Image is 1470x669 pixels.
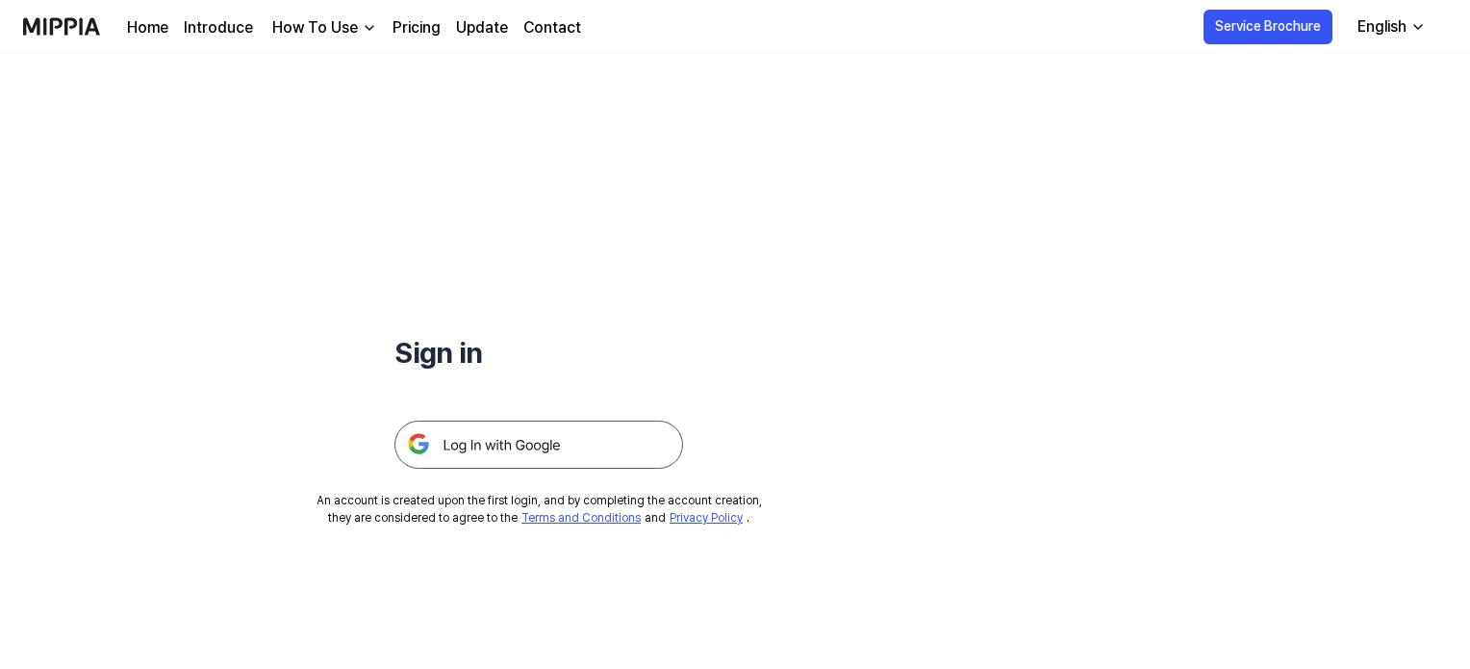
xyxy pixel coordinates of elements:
a: Pricing [393,16,441,39]
a: Privacy Policy [670,511,743,525]
div: English [1354,15,1410,39]
a: Home [127,16,168,39]
div: An account is created upon the first login, and by completing the account creation, they are cons... [317,492,762,527]
img: down [362,20,377,36]
div: How To Use [268,16,362,39]
button: English [1342,8,1437,46]
a: Introduce [184,16,253,39]
a: Terms and Conditions [521,511,641,525]
h1: Sign in [394,331,683,374]
button: Service Brochure [1204,10,1332,44]
img: 구글 로그인 버튼 [394,421,683,469]
button: How To Use [268,16,377,39]
a: Update [456,16,508,39]
a: Contact [523,16,581,39]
